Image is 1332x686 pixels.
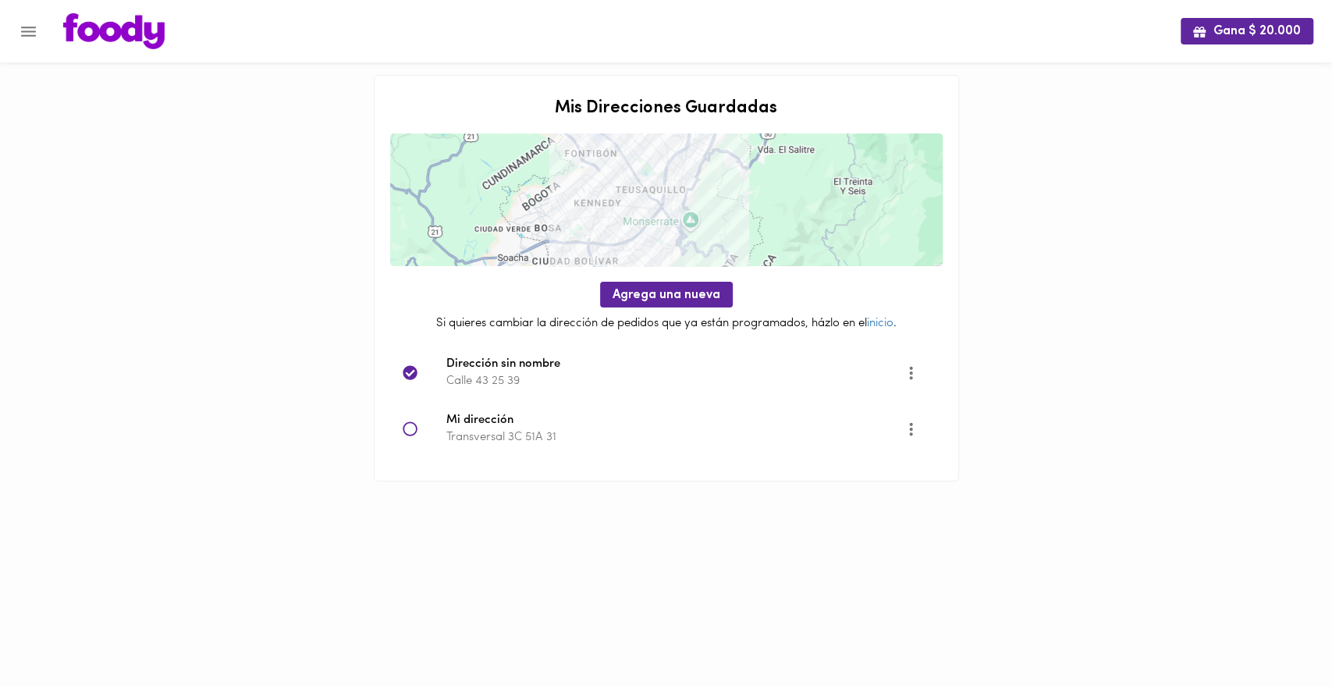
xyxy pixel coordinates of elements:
button: Menu [9,12,48,51]
span: Dirección sin nombre [446,356,905,374]
button: More [892,410,930,448]
p: Si quieres cambiar la dirección de pedidos que ya están programados, házlo en el . [390,315,943,332]
button: Gana $ 20.000 [1181,18,1313,44]
p: Calle 43 25 39 [446,373,905,389]
button: Opciones [892,354,930,392]
h2: Mis Direcciones Guardadas [390,99,943,118]
button: Agrega una nueva [600,282,733,307]
span: Gana $ 20.000 [1193,24,1301,39]
iframe: Messagebird Livechat Widget [1241,595,1316,670]
span: Agrega una nueva [613,288,720,303]
span: Mi dirección [446,412,905,430]
p: Transversal 3C 51A 31 [446,429,905,446]
a: inicio [867,318,893,329]
div: Tu dirección [650,165,683,206]
img: logo.png [63,13,165,49]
